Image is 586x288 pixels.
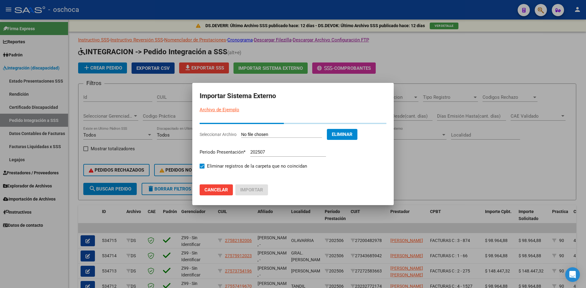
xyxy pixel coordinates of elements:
[200,149,245,155] span: Periodo Presentación
[200,184,233,195] button: Cancelar
[200,132,237,137] span: Seleccionar Archivo
[207,162,307,170] span: Eliminar registros de la carpeta que no coincidan
[565,267,580,282] div: Open Intercom Messenger
[332,132,353,137] span: Eliminar
[327,129,357,140] button: Eliminar
[235,184,268,195] button: Importar
[204,187,228,193] span: Cancelar
[200,107,239,112] a: Archivo de Ejemplo
[200,90,386,102] h2: Importar Sistema Externo
[240,187,263,193] span: Importar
